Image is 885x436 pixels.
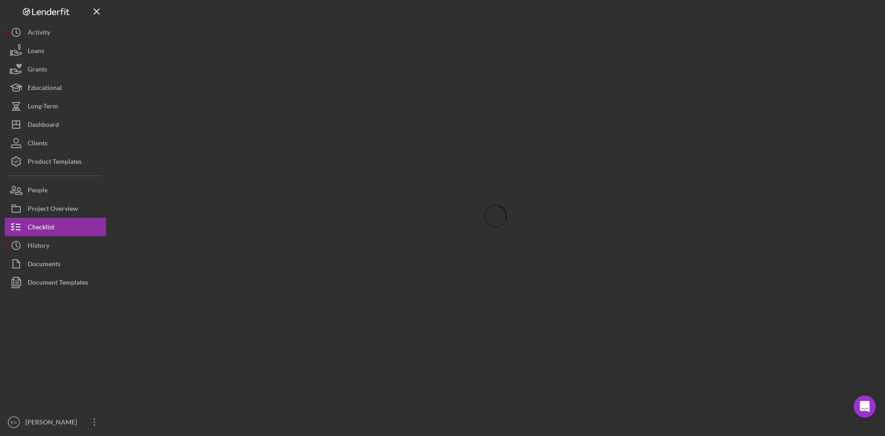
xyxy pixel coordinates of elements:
button: ES[PERSON_NAME] [5,413,106,431]
div: Grants [28,60,47,81]
div: Loans [28,42,44,62]
div: Product Templates [28,152,82,173]
button: Clients [5,134,106,152]
div: Open Intercom Messenger [854,395,876,418]
div: Long-Term [28,97,58,118]
button: Documents [5,255,106,273]
button: Checklist [5,218,106,236]
div: Project Overview [28,199,78,220]
text: ES [11,420,17,425]
button: Project Overview [5,199,106,218]
div: Educational [28,78,62,99]
div: Activity [28,23,50,44]
button: Document Templates [5,273,106,292]
button: Activity [5,23,106,42]
div: Document Templates [28,273,88,294]
button: Long-Term [5,97,106,115]
button: History [5,236,106,255]
div: History [28,236,49,257]
button: Product Templates [5,152,106,171]
button: Educational [5,78,106,97]
button: Dashboard [5,115,106,134]
div: Dashboard [28,115,59,136]
div: [PERSON_NAME] [23,413,83,434]
button: Loans [5,42,106,60]
button: People [5,181,106,199]
div: Documents [28,255,60,275]
div: People [28,181,47,202]
div: Clients [28,134,47,155]
button: Grants [5,60,106,78]
div: Checklist [28,218,54,239]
